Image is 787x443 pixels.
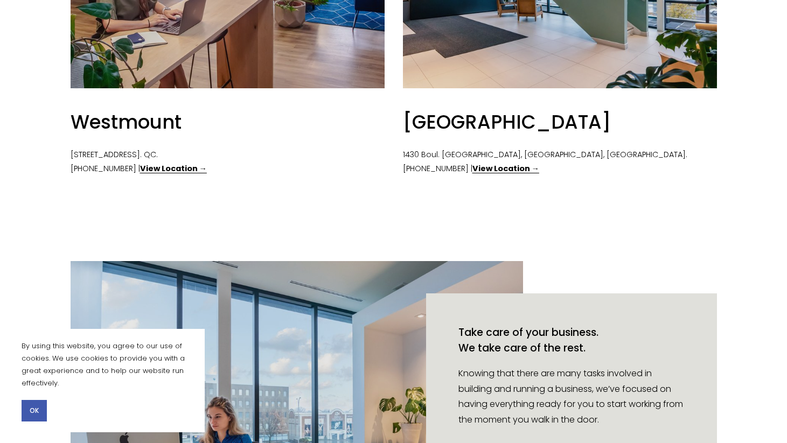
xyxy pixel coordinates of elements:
a: View Location → [140,163,207,174]
h4: Take care of your business. We take care of the rest. [458,325,598,355]
p: Knowing that there are many tasks involved in building and running a business, we’ve focused on h... [458,366,685,428]
p: 1430 Boul. [GEOGRAPHIC_DATA], [GEOGRAPHIC_DATA], [GEOGRAPHIC_DATA]. [PHONE_NUMBER] | [403,148,717,176]
h3: [GEOGRAPHIC_DATA] [403,109,611,135]
span: OK [30,406,39,416]
section: Cookie banner [11,329,205,432]
p: By using this website, you agree to our use of cookies. We use cookies to provide you with a grea... [22,340,194,389]
h3: Westmount [71,109,182,135]
button: OK [22,400,47,421]
a: View Location → [472,163,539,174]
p: [STREET_ADDRESS]. QC. [PHONE_NUMBER] | [71,148,385,176]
